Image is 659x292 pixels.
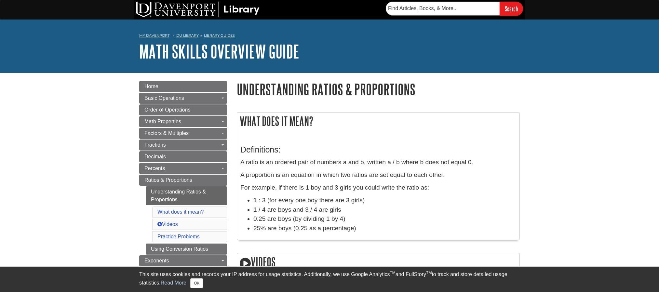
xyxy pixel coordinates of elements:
[139,33,169,38] a: My Davenport
[176,33,199,38] a: DU Library
[144,154,166,159] span: Decimals
[240,145,516,154] h3: Definitions:
[237,253,519,272] h2: Videos
[237,113,519,130] h2: What does it mean?
[253,214,516,224] li: 0.25 are boys (by dividing 1 by 4)
[386,2,523,16] form: Searches DU Library's articles, books, and more
[157,234,200,239] a: Practice Problems
[139,81,227,92] a: Home
[157,221,178,227] a: Videos
[136,2,260,17] img: DU Library
[204,33,235,38] a: Library Guides
[253,205,516,215] li: 1 / 4 are boys and 3 / 4 are girls
[386,2,500,15] input: Find Articles, Books, & More...
[139,41,299,61] a: Math Skills Overview Guide
[144,130,189,136] span: Factors & Multiples
[139,93,227,104] a: Basic Operations
[190,278,203,288] button: Close
[240,158,516,167] p: A ratio is an ordered pair of numbers a and b, written a / b where b does not equal 0.
[139,151,227,162] a: Decimals
[144,166,165,171] span: Percents
[240,170,516,180] p: A proportion is an equation in which two ratios are set equal to each other.
[144,258,169,263] span: Exponents
[139,116,227,127] a: Math Properties
[144,177,192,183] span: Ratios & Proportions
[139,271,520,288] div: This site uses cookies and records your IP address for usage statistics. Additionally, we use Goo...
[144,84,158,89] span: Home
[426,271,432,275] sup: TM
[139,255,227,266] a: Exponents
[240,183,516,192] p: For example, if there is 1 boy and 3 girls you could write the ratio as:
[146,186,227,205] a: Understanding Ratios & Proportions
[161,280,186,285] a: Read More
[390,271,395,275] sup: TM
[144,119,181,124] span: Math Properties
[157,209,204,215] a: What does it mean?
[237,81,520,98] h1: Understanding Ratios & Proportions
[146,244,227,255] a: Using Conversion Ratios
[144,142,166,148] span: Fractions
[139,175,227,186] a: Ratios & Proportions
[139,163,227,174] a: Percents
[253,196,516,205] li: 1 : 3 (for every one boy there are 3 girls)
[144,107,190,113] span: Order of Operations
[139,139,227,151] a: Fractions
[139,31,520,42] nav: breadcrumb
[144,95,184,101] span: Basic Operations
[500,2,523,16] input: Search
[139,104,227,115] a: Order of Operations
[253,224,516,233] li: 25% are boys (0.25 as a percentage)
[139,128,227,139] a: Factors & Multiples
